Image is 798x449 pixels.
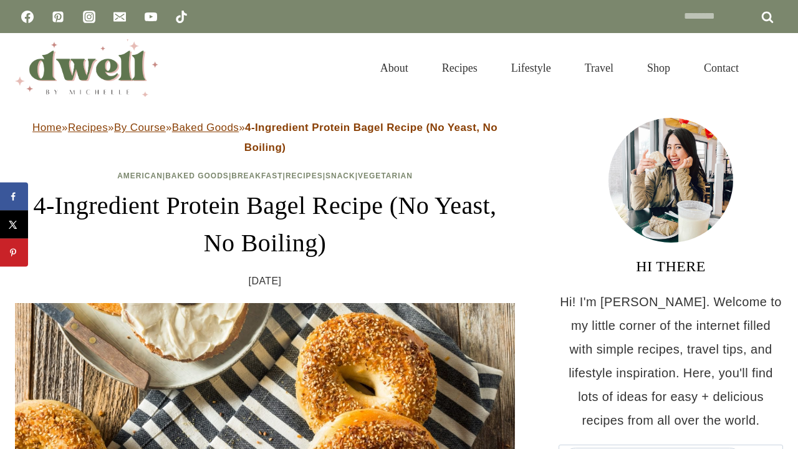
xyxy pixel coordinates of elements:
a: Recipes [425,46,494,90]
a: Vegetarian [358,171,413,180]
a: Instagram [77,4,102,29]
a: Recipes [286,171,323,180]
a: Baked Goods [165,171,229,180]
a: Pinterest [46,4,70,29]
strong: 4-Ingredient Protein Bagel Recipe (No Yeast, No Boiling) [244,122,498,153]
span: » » » » [32,122,498,153]
img: DWELL by michelle [15,39,158,97]
a: Facebook [15,4,40,29]
h3: HI THERE [559,255,783,278]
a: Email [107,4,132,29]
time: [DATE] [249,272,282,291]
button: View Search Form [762,57,783,79]
a: Baked Goods [172,122,239,133]
h1: 4-Ingredient Protein Bagel Recipe (No Yeast, No Boiling) [15,187,515,262]
a: Recipes [68,122,108,133]
a: About [363,46,425,90]
a: Breakfast [231,171,282,180]
a: Lifestyle [494,46,568,90]
a: TikTok [169,4,194,29]
a: YouTube [138,4,163,29]
nav: Primary Navigation [363,46,756,90]
p: Hi! I'm [PERSON_NAME]. Welcome to my little corner of the internet filled with simple recipes, tr... [559,290,783,432]
a: American [117,171,163,180]
span: | | | | | [117,171,413,180]
a: By Course [114,122,166,133]
a: Snack [325,171,355,180]
a: Travel [568,46,630,90]
a: Home [32,122,62,133]
a: Shop [630,46,687,90]
a: Contact [687,46,756,90]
